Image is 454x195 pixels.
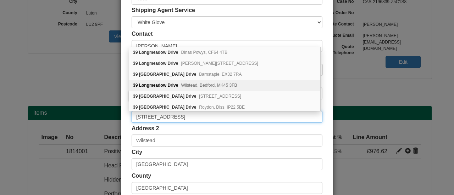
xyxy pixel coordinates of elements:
b: Drive [167,50,178,55]
div: 39 Longmeadow Drive [129,47,320,58]
span: Roydon, Diss, IP22 5BE [199,105,245,110]
label: Shipping Agent Service [132,6,195,15]
b: Drive [167,61,178,66]
div: 39 Longmeadow Drive [129,80,320,91]
span: Barnstaple, EX32 7RA [199,72,242,77]
div: 39 Long Meadow Drive [129,69,320,80]
b: 39 [133,94,138,99]
b: 39 [133,72,138,77]
span: [PERSON_NAME][STREET_ADDRESS] [181,61,258,66]
b: 39 [133,105,138,110]
span: Wilstead, Bedford, MK45 3FB [181,83,237,88]
b: [GEOGRAPHIC_DATA] [139,94,184,99]
span: Dinas Powys, CF64 4TB [181,50,227,55]
b: 39 [133,50,138,55]
b: Drive [186,72,196,77]
label: Contact [132,30,153,38]
b: Drive [167,83,178,88]
b: [GEOGRAPHIC_DATA] [139,105,184,110]
b: [GEOGRAPHIC_DATA] [139,72,184,77]
span: [STREET_ADDRESS] [199,94,241,99]
b: 39 [133,83,138,88]
b: Drive [186,94,196,99]
div: 39 Long Meadow Drive [129,91,320,102]
b: Drive [186,105,196,110]
label: County [132,172,151,180]
b: Longmeadow [139,61,166,66]
label: Address 2 [132,125,159,133]
b: Longmeadow [139,50,166,55]
b: Longmeadow [139,83,166,88]
label: City [132,148,142,156]
b: 39 [133,61,138,66]
div: 39 Long Meadow Drive [129,102,320,113]
div: 39 Longmeadow Drive [129,58,320,69]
